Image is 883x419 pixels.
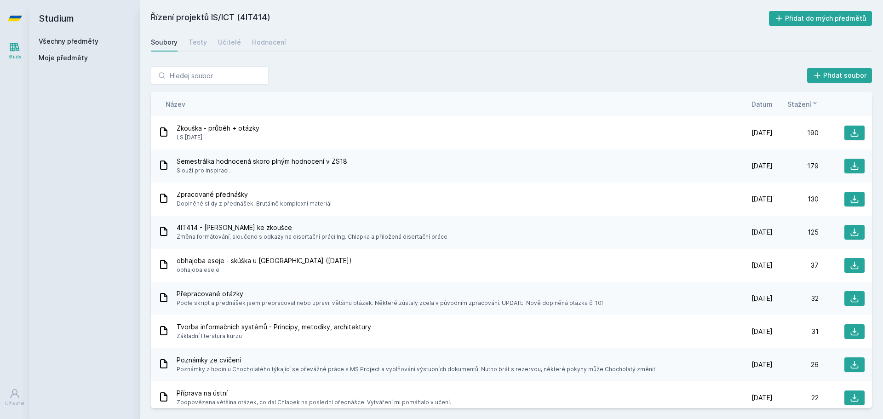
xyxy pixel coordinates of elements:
div: 22 [773,393,819,402]
div: 130 [773,195,819,204]
div: Study [8,53,22,60]
a: Hodnocení [252,33,286,52]
span: Poznámky ze cvičení [177,356,657,365]
span: [DATE] [751,261,773,270]
div: Učitelé [218,38,241,47]
span: [DATE] [751,294,773,303]
span: Doplněné slidy z přednášek. Brutálně komplexní materiál [177,199,332,208]
div: 32 [773,294,819,303]
span: Slouží pro inspiraci. [177,166,347,175]
a: Uživatel [2,384,28,412]
h2: Řízení projektů IS/ICT (4IT414) [151,11,769,26]
span: Moje předměty [39,53,88,63]
a: Učitelé [218,33,241,52]
button: Přidat soubor [807,68,872,83]
div: Uživatel [5,400,24,407]
span: [DATE] [751,195,773,204]
span: [DATE] [751,161,773,171]
span: [DATE] [751,360,773,369]
button: Název [166,99,185,109]
span: Zpracované přednášky [177,190,332,199]
span: Stažení [787,99,811,109]
span: [DATE] [751,128,773,138]
span: Základní literatura kurzu [177,332,371,341]
div: 26 [773,360,819,369]
span: Tvorba informačních systémů - Principy, metodiky, architektury [177,322,371,332]
span: Podle skript a přednášek jsem přepracoval nebo upravil většinu otázek. Některé zůstaly zcela v pů... [177,298,603,308]
div: 125 [773,228,819,237]
a: Soubory [151,33,178,52]
button: Přidat do mých předmětů [769,11,872,26]
div: 31 [773,327,819,336]
span: [DATE] [751,393,773,402]
span: [DATE] [751,228,773,237]
span: [DATE] [751,327,773,336]
a: Study [2,37,28,65]
div: 37 [773,261,819,270]
span: Zkouška - průběh + otázky [177,124,259,133]
div: Hodnocení [252,38,286,47]
span: obhajoba eseje [177,265,352,275]
button: Datum [751,99,773,109]
span: obhajoba eseje - skúška u [GEOGRAPHIC_DATA] ([DATE]) [177,256,352,265]
a: Testy [189,33,207,52]
a: Všechny předměty [39,37,98,45]
span: Semestrálka hodnocená skoro plným hodnocení v ZS18 [177,157,347,166]
span: Změna formátování, sloučeno s odkazy na disertační práci Ing. Chlapka a přiložená disertační práce [177,232,447,241]
span: 4IT414 - [PERSON_NAME] ke zkoušce [177,223,447,232]
div: 179 [773,161,819,171]
input: Hledej soubor [151,66,269,85]
span: Příprava na ústní [177,389,451,398]
div: 190 [773,128,819,138]
span: Poznámky z hodin u Chocholatého týkající se převážně práce s MS Project a vyplňování výstupních d... [177,365,657,374]
div: Testy [189,38,207,47]
span: LS [DATE] [177,133,259,142]
span: Zodpovězena většina otázek, co dal Chlapek na poslední přednášce. Vytváření mi pomáhalo v učení. [177,398,451,407]
span: Přepracované otázky [177,289,603,298]
button: Stažení [787,99,819,109]
div: Soubory [151,38,178,47]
